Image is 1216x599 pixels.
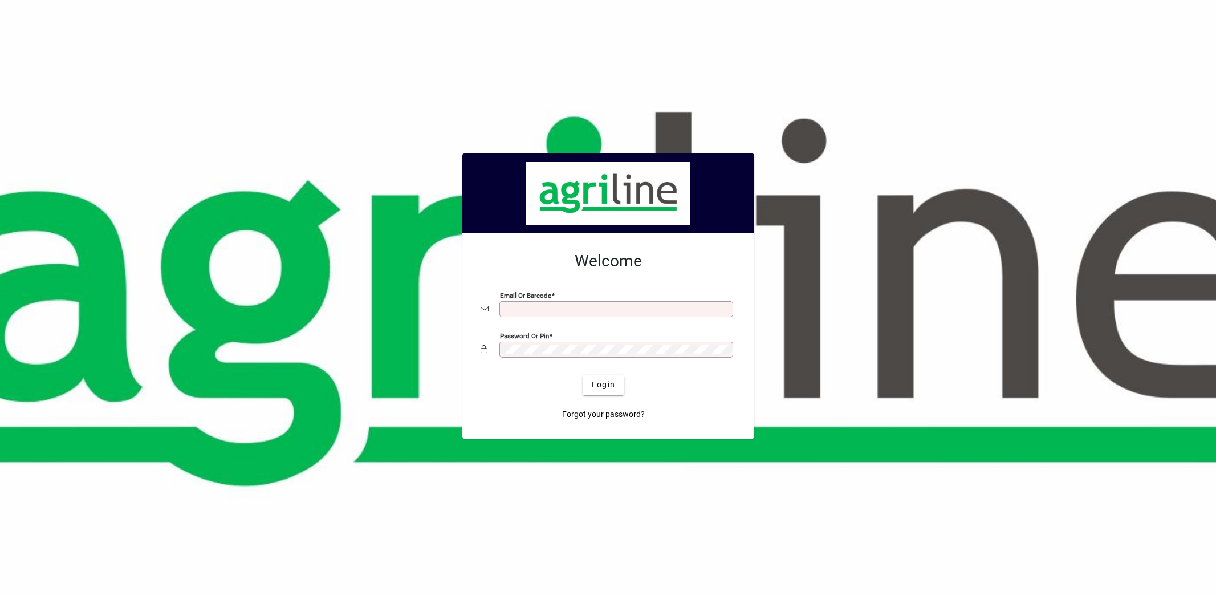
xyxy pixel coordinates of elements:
span: Login [592,379,615,391]
mat-label: Password or Pin [500,331,549,339]
a: Forgot your password? [558,404,649,425]
mat-label: Email or Barcode [500,291,551,299]
button: Login [583,375,624,395]
h2: Welcome [481,252,736,271]
span: Forgot your password? [562,408,645,420]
